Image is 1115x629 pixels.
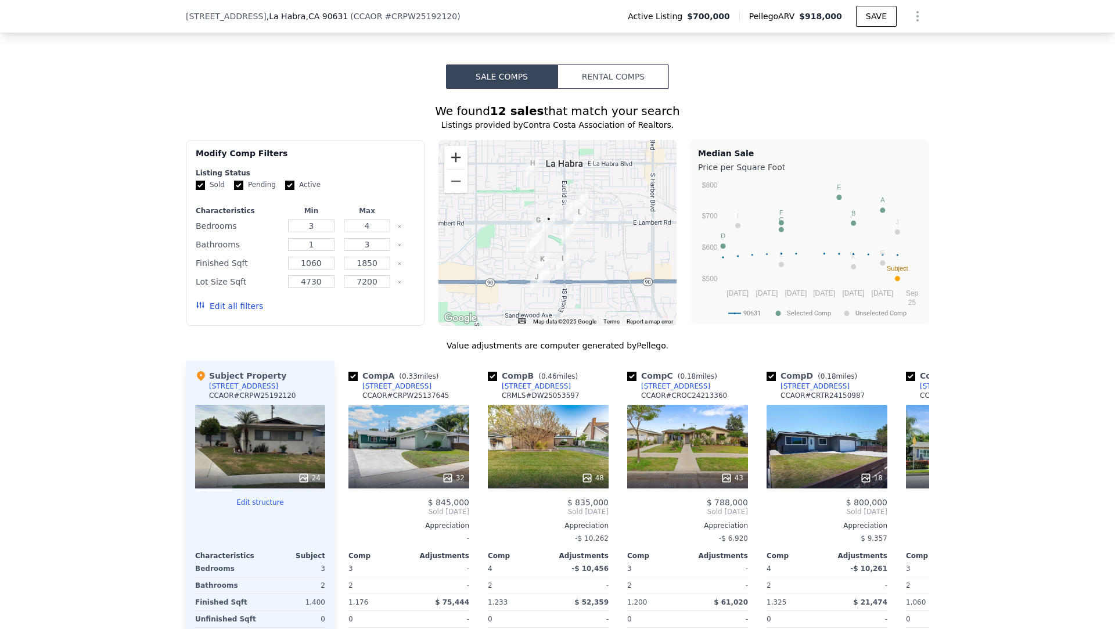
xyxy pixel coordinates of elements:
label: Pending [234,180,276,190]
div: Comp B [488,370,582,382]
text: D [721,232,725,239]
div: 331 W Parkwood Ave [537,267,550,287]
a: Terms (opens in new tab) [603,318,620,325]
div: Min [286,206,337,215]
text: Subject [887,265,908,272]
div: Comp D [767,370,862,382]
span: CCAOR [354,12,383,21]
a: Report a map error [627,318,673,325]
span: Sold [DATE] [627,507,748,516]
a: [STREET_ADDRESS] [348,382,431,391]
button: Clear [397,280,402,285]
div: Comp [627,551,688,560]
text: [DATE] [842,289,864,297]
span: -$ 10,262 [575,534,609,542]
div: Appreciation [906,521,1027,530]
text: K [851,253,856,260]
img: Google [441,311,480,326]
div: 0 [262,611,325,627]
div: We found that match your search [186,103,929,119]
text: Selected Comp [787,310,831,317]
div: Max [341,206,393,215]
div: Comp A [348,370,443,382]
text: B [851,210,855,217]
button: Edit structure [195,498,325,507]
span: -$ 10,261 [850,565,887,573]
div: Appreciation [488,521,609,530]
span: , CA 90631 [305,12,348,21]
div: 221 S Walnut St [526,157,539,177]
text: $500 [702,275,718,283]
div: 2 [627,577,685,594]
span: 1,200 [627,598,647,606]
div: 24 [298,472,321,484]
label: Sold [196,180,225,190]
span: $ 52,359 [574,598,609,606]
div: Price per Square Foot [698,159,922,175]
span: ( miles) [394,372,443,380]
span: 0.18 [821,372,836,380]
span: 0 [488,615,492,623]
div: Comp [488,551,548,560]
div: 1101 S Euclid St [556,253,569,272]
span: Active Listing [628,10,687,22]
span: 1,325 [767,598,786,606]
span: $918,000 [799,12,842,21]
div: Listings provided by Contra Costa Association of Realtors . [186,119,929,131]
text: 25 [908,299,916,307]
div: - [829,611,887,627]
span: Sold [DATE] [767,507,887,516]
div: - [348,530,469,547]
div: - [829,577,887,594]
span: Sold [DATE] [488,507,609,516]
span: Sold [DATE] [906,507,1027,516]
div: [STREET_ADDRESS] [502,382,571,391]
span: $ 9,357 [861,534,887,542]
div: 880 S Walnut St [530,231,542,250]
div: Adjustments [827,551,887,560]
div: 120 Grace Ave [561,224,574,244]
div: Appreciation [767,521,887,530]
div: Modify Comp Filters [196,148,415,168]
button: Keyboard shortcuts [518,318,526,324]
div: Comp [767,551,827,560]
div: - [411,577,469,594]
div: Adjustments [688,551,748,560]
text: [DATE] [785,289,807,297]
div: - [690,560,748,577]
div: 32 [442,472,465,484]
div: Bedrooms [195,560,258,577]
span: $ 788,000 [707,498,748,507]
div: Comp [906,551,966,560]
span: 4 [488,565,492,573]
span: 3 [627,565,632,573]
span: 1,233 [488,598,508,606]
button: Zoom out [444,170,467,193]
span: 1,060 [906,598,926,606]
div: Comp C [627,370,722,382]
div: 2 [262,577,325,594]
div: A chart. [698,175,922,321]
a: [STREET_ADDRESS] [627,382,710,391]
div: [STREET_ADDRESS] [362,382,431,391]
div: 761 S Rosecrest Ave [542,213,555,233]
div: 2 [348,577,407,594]
span: -$ 6,920 [719,534,748,542]
div: 3 [262,560,325,577]
div: Adjustments [548,551,609,560]
span: Sold [DATE] [348,507,469,516]
div: Comp E [906,370,1000,382]
input: Active [285,181,294,190]
div: Bedrooms [196,218,281,234]
div: Finished Sqft [196,255,281,271]
text: [DATE] [726,289,749,297]
div: - [551,577,609,594]
span: Map data ©2025 Google [533,318,596,325]
div: CCAOR # CRCV25059860 [920,391,1005,400]
span: 0 [348,615,353,623]
span: -$ 10,456 [571,565,609,573]
span: Pellego ARV [749,10,800,22]
div: Listing Status [196,168,415,178]
text: I [737,212,739,219]
div: Finished Sqft [195,594,258,610]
